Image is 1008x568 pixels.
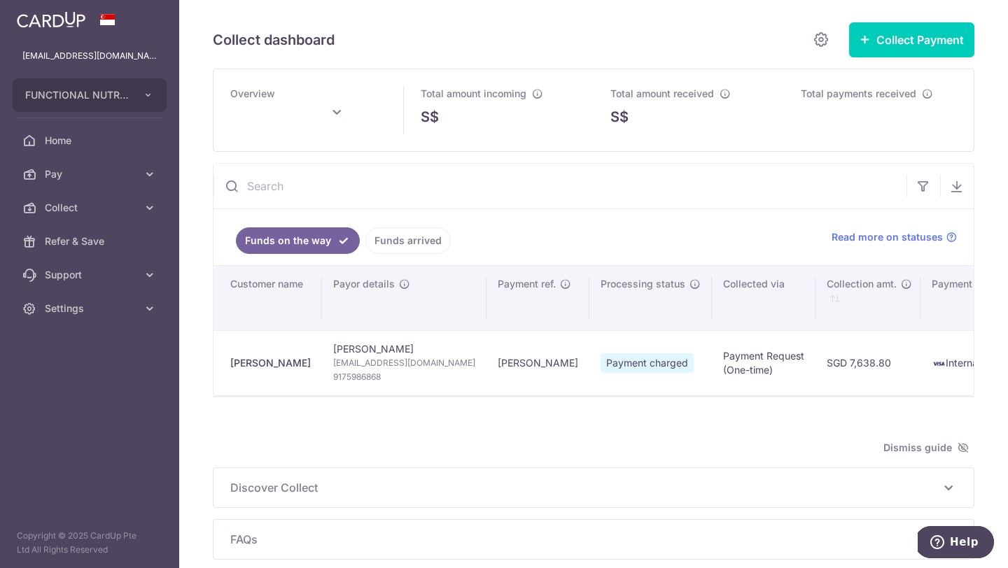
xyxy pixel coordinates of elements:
[333,370,475,384] span: 9175986868
[32,10,61,22] span: Help
[883,439,969,456] span: Dismiss guide
[25,88,129,102] span: FUNCTIONAL NUTRITION WELLNESS PTE. LTD.
[918,526,994,561] iframe: Opens a widget where you can find more information
[601,277,685,291] span: Processing status
[610,87,714,99] span: Total amount received
[22,49,157,63] p: [EMAIL_ADDRESS][DOMAIN_NAME]
[333,356,475,370] span: [EMAIL_ADDRESS][DOMAIN_NAME]
[815,266,920,330] th: Collection amt. : activate to sort column ascending
[213,164,906,208] input: Search
[230,356,311,370] div: [PERSON_NAME]
[421,106,439,127] span: S$
[45,134,137,148] span: Home
[13,78,167,112] button: FUNCTIONAL NUTRITION WELLNESS PTE. LTD.
[486,330,589,395] td: [PERSON_NAME]
[213,266,322,330] th: Customer name
[815,330,920,395] td: SGD 7,638.80
[589,266,712,330] th: Processing status
[322,266,486,330] th: Payor details
[230,87,275,99] span: Overview
[498,277,556,291] span: Payment ref.
[213,29,335,51] h5: Collect dashboard
[45,234,137,248] span: Refer & Save
[832,230,943,244] span: Read more on statuses
[849,22,974,57] button: Collect Payment
[827,277,897,291] span: Collection amt.
[610,106,629,127] span: S$
[322,330,486,395] td: [PERSON_NAME]
[230,531,957,548] p: FAQs
[832,230,957,244] a: Read more on statuses
[45,167,137,181] span: Pay
[45,268,137,282] span: Support
[17,11,85,28] img: CardUp
[230,531,940,548] span: FAQs
[421,87,526,99] span: Total amount incoming
[932,357,946,371] img: visa-sm-192604c4577d2d35970c8ed26b86981c2741ebd56154ab54ad91a526f0f24972.png
[45,201,137,215] span: Collect
[230,479,940,496] span: Discover Collect
[801,87,916,99] span: Total payments received
[230,479,957,496] p: Discover Collect
[45,301,137,315] span: Settings
[601,353,694,373] span: Payment charged
[486,266,589,330] th: Payment ref.
[333,277,395,291] span: Payor details
[712,266,815,330] th: Collected via
[365,227,451,254] a: Funds arrived
[236,227,360,254] a: Funds on the way
[712,330,815,395] td: Payment Request (One-time)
